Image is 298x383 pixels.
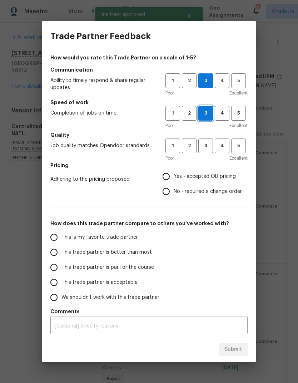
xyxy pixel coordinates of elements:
[231,106,246,121] button: 5
[50,176,151,183] span: Adhering to the pricing proposed
[50,230,248,305] div: How does this trade partner compare to others you’ve worked with?
[198,139,213,153] button: 3
[215,77,229,85] span: 4
[50,110,154,117] span: Completion of jobs on time
[215,139,229,153] button: 4
[182,73,197,88] button: 2
[166,77,179,85] span: 1
[61,264,154,271] span: This trade partner is par for the course
[199,77,213,85] span: 3
[232,109,245,117] span: 5
[232,142,245,150] span: 5
[165,73,180,88] button: 1
[50,31,151,41] h3: Trade Partner Feedback
[50,77,154,91] span: Ability to timely respond & share regular updates
[165,89,174,97] span: Poor
[229,122,248,129] span: Excellent
[215,109,229,117] span: 4
[198,73,213,88] button: 3
[199,109,213,117] span: 3
[199,142,212,150] span: 3
[215,106,229,121] button: 4
[165,139,180,153] button: 1
[215,142,229,150] span: 4
[50,131,248,139] h5: Quality
[231,73,246,88] button: 5
[183,77,196,85] span: 2
[182,139,197,153] button: 2
[183,142,196,150] span: 2
[229,89,248,97] span: Excellent
[166,109,179,117] span: 1
[61,249,152,256] span: This trade partner is better than most
[232,77,245,85] span: 5
[182,106,197,121] button: 2
[50,162,248,169] h5: Pricing
[165,122,174,129] span: Poor
[215,73,229,88] button: 4
[50,66,248,73] h5: Communication
[198,106,213,121] button: 3
[61,234,138,241] span: This is my favorite trade partner
[61,294,159,301] span: We shouldn't work with this trade partner
[50,220,248,227] h5: How does this trade partner compare to others you’ve worked with?
[231,139,246,153] button: 5
[50,54,248,61] h4: How would you rate this Trade Partner on a scale of 1-5?
[229,155,248,162] span: Excellent
[166,142,179,150] span: 1
[50,99,248,106] h5: Speed of work
[174,188,242,195] span: No - required a change order
[183,109,196,117] span: 2
[165,155,174,162] span: Poor
[165,106,180,121] button: 1
[50,142,154,149] span: Job quality matches Opendoor standards
[61,279,138,286] span: This trade partner is acceptable
[174,173,236,180] span: Yes - accepted OD pricing
[50,308,248,315] h5: Comments
[163,169,248,199] div: Pricing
